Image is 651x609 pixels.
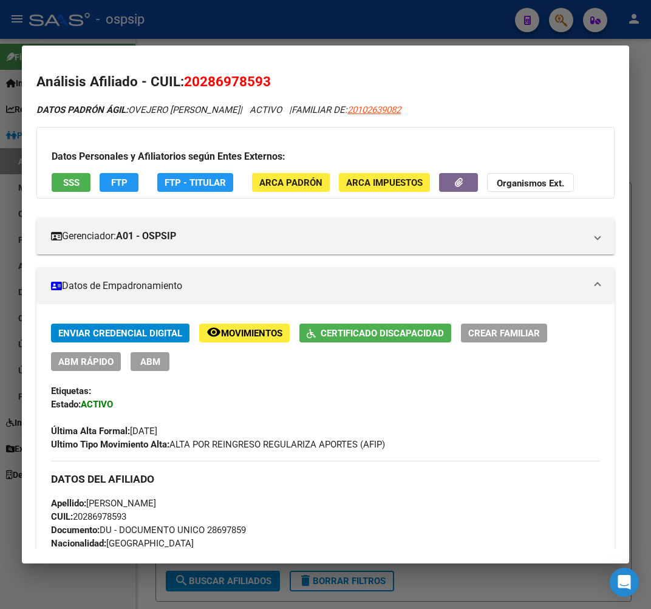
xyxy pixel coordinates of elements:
strong: A01 - OSPSIP [116,229,176,243]
strong: Ultimo Tipo Movimiento Alta: [51,439,169,450]
strong: Documento: [51,525,100,536]
button: Certificado Discapacidad [299,324,451,342]
span: [DATE] [51,426,157,437]
button: SSS [52,173,90,192]
span: ARCA Impuestos [346,177,423,188]
span: ALTA POR REINGRESO REGULARIZA APORTES (AFIP) [51,439,385,450]
mat-panel-title: Datos de Empadronamiento [51,279,585,293]
button: ARCA Impuestos [339,173,430,192]
strong: DATOS PADRÓN ÁGIL: [36,104,128,115]
span: Movimientos [221,328,282,339]
mat-panel-title: Gerenciador: [51,229,585,243]
i: | ACTIVO | [36,104,401,115]
span: SSS [63,177,80,188]
strong: Nacionalidad: [51,538,106,549]
span: FAMILIAR DE: [291,104,401,115]
strong: Organismos Ext. [497,178,564,189]
h2: Análisis Afiliado - CUIL: [36,72,615,92]
button: Enviar Credencial Digital [51,324,189,342]
strong: ACTIVO [81,399,113,410]
button: FTP [100,173,138,192]
mat-icon: remove_red_eye [206,325,221,339]
span: ABM Rápido [58,356,114,367]
span: [PERSON_NAME] [51,498,156,509]
button: Organismos Ext. [487,173,574,192]
span: [GEOGRAPHIC_DATA] [51,538,194,549]
div: Open Intercom Messenger [610,568,639,597]
button: FTP - Titular [157,173,233,192]
span: Crear Familiar [468,328,540,339]
span: 20286978593 [51,511,126,522]
strong: Última Alta Formal: [51,426,130,437]
span: Certificado Discapacidad [321,328,444,339]
span: 20286978593 [184,73,271,89]
button: ABM [131,352,169,371]
button: ABM Rápido [51,352,121,371]
button: Crear Familiar [461,324,547,342]
span: ABM [140,356,160,367]
mat-expansion-panel-header: Gerenciador:A01 - OSPSIP [36,218,615,254]
strong: Etiquetas: [51,386,91,396]
h3: DATOS DEL AFILIADO [51,472,600,486]
span: Enviar Credencial Digital [58,328,182,339]
span: 20102639082 [347,104,401,115]
span: FTP - Titular [165,177,226,188]
strong: CUIL: [51,511,73,522]
mat-expansion-panel-header: Datos de Empadronamiento [36,268,615,304]
span: OVEJERO [PERSON_NAME] [36,104,240,115]
span: ARCA Padrón [259,177,322,188]
button: ARCA Padrón [252,173,330,192]
button: Movimientos [199,324,290,342]
strong: Estado: [51,399,81,410]
strong: Apellido: [51,498,86,509]
span: FTP [111,177,128,188]
h3: Datos Personales y Afiliatorios según Entes Externos: [52,149,599,164]
span: DU - DOCUMENTO UNICO 28697859 [51,525,246,536]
